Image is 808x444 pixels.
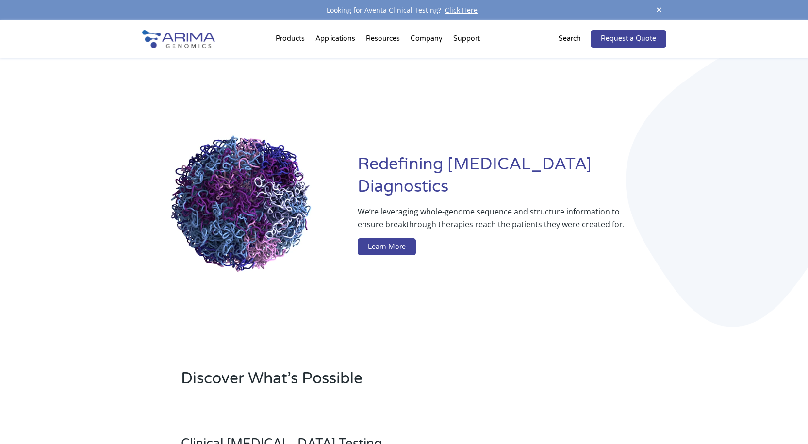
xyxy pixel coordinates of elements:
[181,368,528,397] h2: Discover What’s Possible
[759,397,808,444] iframe: Chat Widget
[591,30,666,48] a: Request a Quote
[142,30,215,48] img: Arima-Genomics-logo
[142,4,666,16] div: Looking for Aventa Clinical Testing?
[559,33,581,45] p: Search
[358,238,416,256] a: Learn More
[358,153,666,205] h1: Redefining [MEDICAL_DATA] Diagnostics
[441,5,481,15] a: Click Here
[358,205,627,238] p: We’re leveraging whole-genome sequence and structure information to ensure breakthrough therapies...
